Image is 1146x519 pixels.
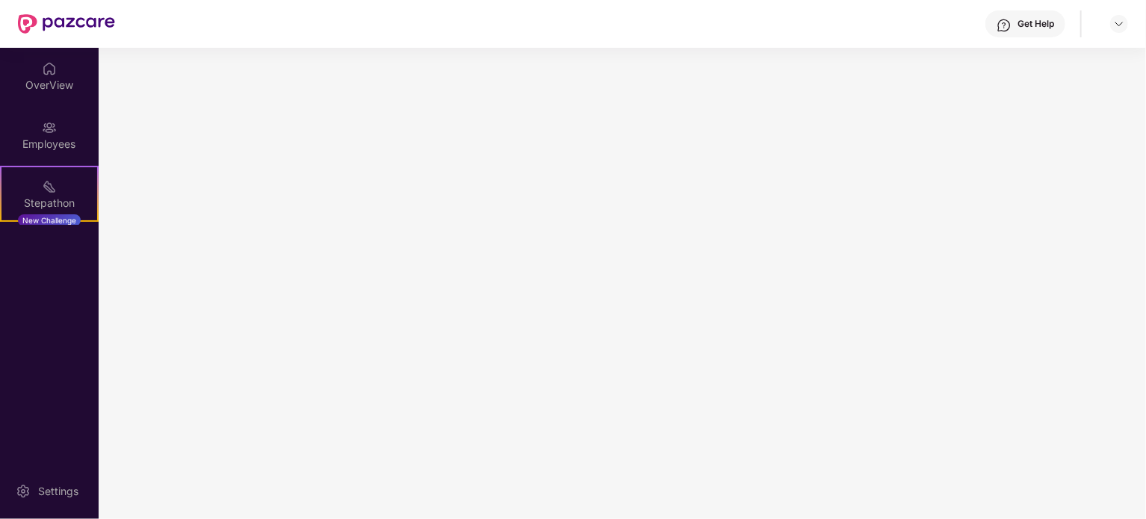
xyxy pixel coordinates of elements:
[997,18,1012,33] img: svg+xml;base64,PHN2ZyBpZD0iSGVscC0zMngzMiIgeG1sbnM9Imh0dHA6Ly93d3cudzMub3JnLzIwMDAvc3ZnIiB3aWR0aD...
[34,484,83,499] div: Settings
[1113,18,1125,30] img: svg+xml;base64,PHN2ZyBpZD0iRHJvcGRvd24tMzJ4MzIiIHhtbG5zPSJodHRwOi8vd3d3LnczLm9yZy8yMDAwL3N2ZyIgd2...
[1018,18,1054,30] div: Get Help
[42,179,57,194] img: svg+xml;base64,PHN2ZyB4bWxucz0iaHR0cDovL3d3dy53My5vcmcvMjAwMC9zdmciIHdpZHRoPSIyMSIgaGVpZ2h0PSIyMC...
[16,484,31,499] img: svg+xml;base64,PHN2ZyBpZD0iU2V0dGluZy0yMHgyMCIgeG1sbnM9Imh0dHA6Ly93d3cudzMub3JnLzIwMDAvc3ZnIiB3aW...
[42,61,57,76] img: svg+xml;base64,PHN2ZyBpZD0iSG9tZSIgeG1sbnM9Imh0dHA6Ly93d3cudzMub3JnLzIwMDAvc3ZnIiB3aWR0aD0iMjAiIG...
[18,14,115,34] img: New Pazcare Logo
[42,120,57,135] img: svg+xml;base64,PHN2ZyBpZD0iRW1wbG95ZWVzIiB4bWxucz0iaHR0cDovL3d3dy53My5vcmcvMjAwMC9zdmciIHdpZHRoPS...
[18,214,81,226] div: New Challenge
[1,196,97,211] div: Stepathon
